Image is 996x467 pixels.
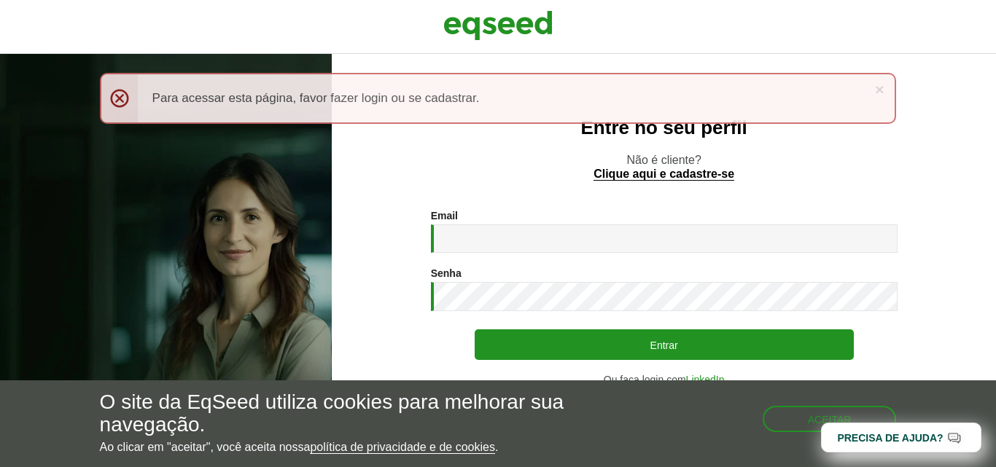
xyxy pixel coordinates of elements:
[310,442,495,454] a: política de privacidade e de cookies
[100,73,897,124] div: Para acessar esta página, favor fazer login ou se cadastrar.
[100,440,578,454] p: Ao clicar em "aceitar", você aceita nossa .
[100,391,578,436] h5: O site da EqSeed utiliza cookies para melhorar sua navegação.
[443,7,553,44] img: EqSeed Logo
[594,168,734,181] a: Clique aqui e cadastre-se
[686,374,725,385] a: LinkedIn
[431,211,458,221] label: Email
[763,406,897,432] button: Aceitar
[875,82,884,97] a: ×
[431,374,898,385] div: Ou faça login com
[431,268,462,278] label: Senha
[361,153,967,181] p: Não é cliente?
[475,329,854,360] button: Entrar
